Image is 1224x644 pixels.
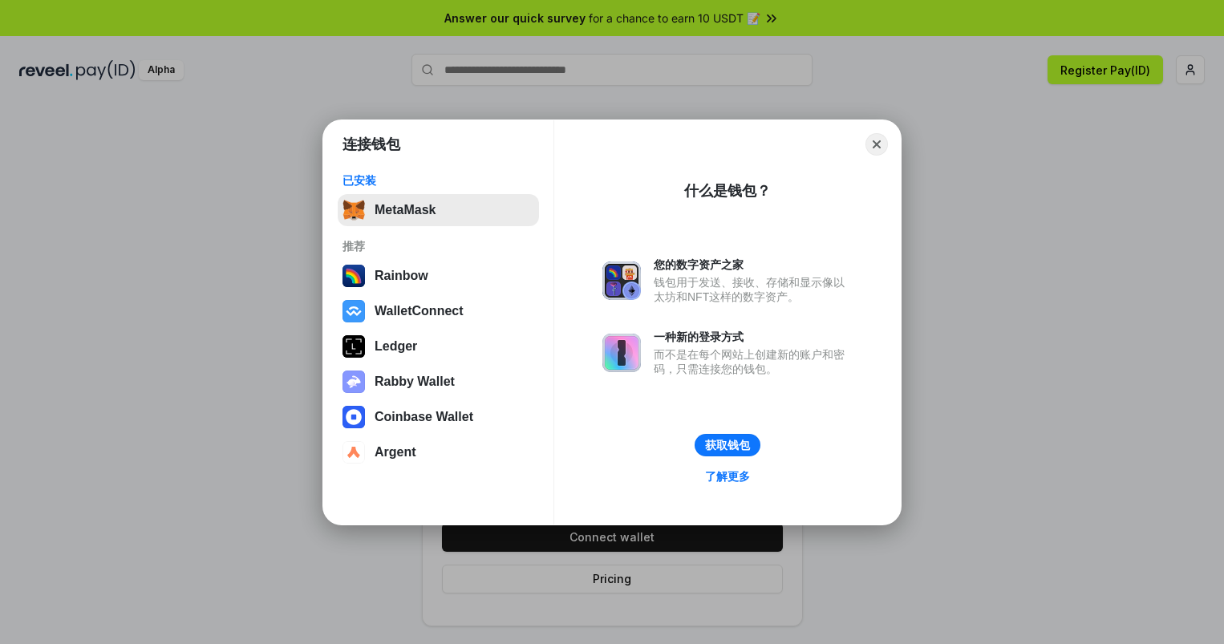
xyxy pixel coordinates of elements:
button: Rabby Wallet [338,366,539,398]
div: 了解更多 [705,469,750,484]
div: Coinbase Wallet [375,410,473,424]
img: svg+xml,%3Csvg%20xmlns%3D%22http%3A%2F%2Fwww.w3.org%2F2000%2Fsvg%22%20width%3D%2228%22%20height%3... [342,335,365,358]
div: 钱包用于发送、接收、存储和显示像以太坊和NFT这样的数字资产。 [654,275,853,304]
img: svg+xml,%3Csvg%20fill%3D%22none%22%20height%3D%2233%22%20viewBox%3D%220%200%2035%2033%22%20width%... [342,199,365,221]
button: WalletConnect [338,295,539,327]
img: svg+xml,%3Csvg%20width%3D%22120%22%20height%3D%22120%22%20viewBox%3D%220%200%20120%20120%22%20fil... [342,265,365,287]
div: 什么是钱包？ [684,181,771,200]
div: MetaMask [375,203,436,217]
button: MetaMask [338,194,539,226]
button: Rainbow [338,260,539,292]
button: Argent [338,436,539,468]
img: svg+xml,%3Csvg%20xmlns%3D%22http%3A%2F%2Fwww.w3.org%2F2000%2Fsvg%22%20fill%3D%22none%22%20viewBox... [342,371,365,393]
div: 获取钱包 [705,438,750,452]
div: 已安装 [342,173,534,188]
img: svg+xml,%3Csvg%20xmlns%3D%22http%3A%2F%2Fwww.w3.org%2F2000%2Fsvg%22%20fill%3D%22none%22%20viewBox... [602,334,641,372]
img: svg+xml,%3Csvg%20width%3D%2228%22%20height%3D%2228%22%20viewBox%3D%220%200%2028%2028%22%20fill%3D... [342,300,365,322]
button: Coinbase Wallet [338,401,539,433]
div: Argent [375,445,416,460]
button: 获取钱包 [695,434,760,456]
div: 推荐 [342,239,534,253]
img: svg+xml,%3Csvg%20width%3D%2228%22%20height%3D%2228%22%20viewBox%3D%220%200%2028%2028%22%20fill%3D... [342,406,365,428]
div: 而不是在每个网站上创建新的账户和密码，只需连接您的钱包。 [654,347,853,376]
div: Ledger [375,339,417,354]
img: svg+xml,%3Csvg%20xmlns%3D%22http%3A%2F%2Fwww.w3.org%2F2000%2Fsvg%22%20fill%3D%22none%22%20viewBox... [602,261,641,300]
img: svg+xml,%3Csvg%20width%3D%2228%22%20height%3D%2228%22%20viewBox%3D%220%200%2028%2028%22%20fill%3D... [342,441,365,464]
div: 一种新的登录方式 [654,330,853,344]
button: Close [865,133,888,156]
div: Rabby Wallet [375,375,455,389]
div: 您的数字资产之家 [654,257,853,272]
button: Ledger [338,330,539,363]
h1: 连接钱包 [342,135,400,154]
div: Rainbow [375,269,428,283]
div: WalletConnect [375,304,464,318]
a: 了解更多 [695,466,760,487]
